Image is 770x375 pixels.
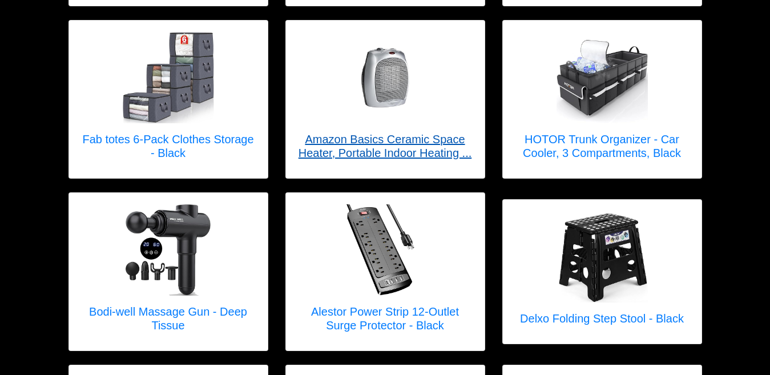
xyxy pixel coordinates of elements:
[514,132,690,160] h5: HOTOR Trunk Organizer - Car Cooler, 3 Compartments, Black
[340,32,431,123] img: Amazon Basics Ceramic Space Heater, Portable Indoor Heating Solution, With Overheat and Tip-Over ...
[80,204,256,339] a: Bodi-well Massage Gun - Deep Tissue Bodi-well Massage Gun - Deep Tissue
[297,305,473,332] h5: Alestor Power Strip 12-Outlet Surge Protector - Black
[297,32,473,167] a: Amazon Basics Ceramic Space Heater, Portable Indoor Heating Solution, With Overheat and Tip-Over ...
[520,312,684,325] h5: Delxo Folding Step Stool - Black
[557,211,648,303] img: Delxo Folding Step Stool - Black
[297,204,473,339] a: Alestor Power Strip 12-Outlet Surge Protector - Black Alestor Power Strip 12-Outlet Surge Protect...
[123,204,214,296] img: Bodi-well Massage Gun - Deep Tissue
[80,305,256,332] h5: Bodi-well Massage Gun - Deep Tissue
[340,204,431,296] img: Alestor Power Strip 12-Outlet Surge Protector - Black
[80,132,256,160] h5: Fab totes 6-Pack Clothes Storage - Black
[80,32,256,167] a: Fab totes 6-Pack Clothes Storage - Black Fab totes 6-Pack Clothes Storage - Black
[297,132,473,160] h5: Amazon Basics Ceramic Space Heater, Portable Indoor Heating ...
[514,32,690,167] a: HOTOR Trunk Organizer - Car Cooler, 3 Compartments, Black HOTOR Trunk Organizer - Car Cooler, 3 C...
[557,32,648,123] img: HOTOR Trunk Organizer - Car Cooler, 3 Compartments, Black
[123,32,214,123] img: Fab totes 6-Pack Clothes Storage - Black
[520,211,684,332] a: Delxo Folding Step Stool - Black Delxo Folding Step Stool - Black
